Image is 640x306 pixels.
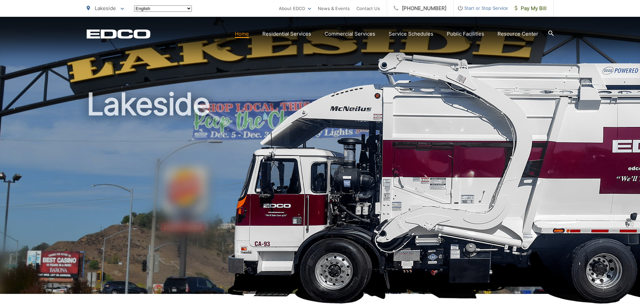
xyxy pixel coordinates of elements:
span: Lakeside [95,5,116,11]
a: Service Schedules [389,30,433,38]
select: Select a language [134,5,192,12]
a: News & Events [318,4,350,12]
a: Home [235,30,249,38]
a: About EDCO [279,4,311,12]
a: Resource Center [498,30,538,38]
a: Residential Services [262,30,311,38]
a: Contact Us [356,4,380,12]
h1: Lakeside [87,87,554,300]
a: EDCD logo. Return to the homepage. [87,29,151,39]
a: Commercial Services [325,30,375,38]
a: Public Facilities [447,30,484,38]
span: Pay My Bill [515,4,547,12]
